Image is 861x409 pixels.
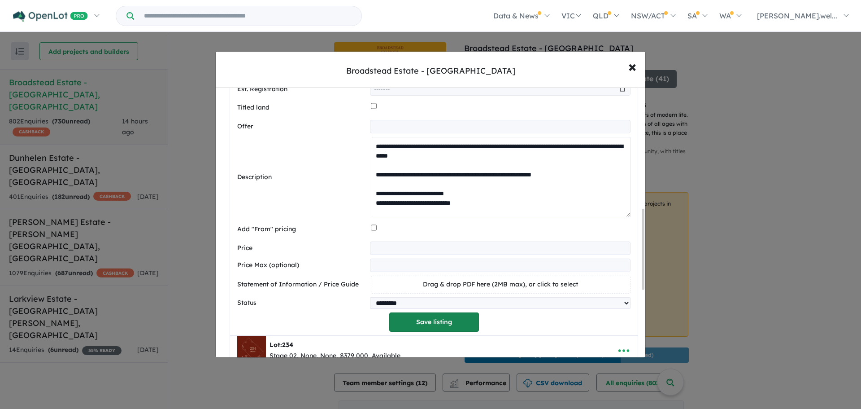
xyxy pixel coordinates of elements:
img: Openlot PRO Logo White [13,11,88,22]
span: 234 [282,341,293,349]
button: Save listing [389,312,479,332]
span: [PERSON_NAME].wel... [757,11,837,20]
label: Offer [237,121,366,132]
div: Stage 02, None, None, $379,000, Available [270,351,400,361]
label: Statement of Information / Price Guide [237,279,367,290]
label: Titled land [237,102,367,113]
input: Try estate name, suburb, builder or developer [136,6,360,26]
label: Description [237,172,368,183]
label: Price Max (optional) [237,260,366,271]
b: Lot: [270,341,293,349]
label: Est. Registration [237,84,366,95]
label: Price [237,243,366,254]
label: Add "From" pricing [237,224,367,235]
span: × [628,57,636,76]
img: Broadstead%20Estate%20-%20Kilmore%20-%20Lot%20234___1748583479.jpg [237,336,266,365]
span: Drag & drop PDF here (2MB max), or click to select [423,280,578,288]
div: Broadstead Estate - [GEOGRAPHIC_DATA] [346,65,515,77]
label: Status [237,298,366,308]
